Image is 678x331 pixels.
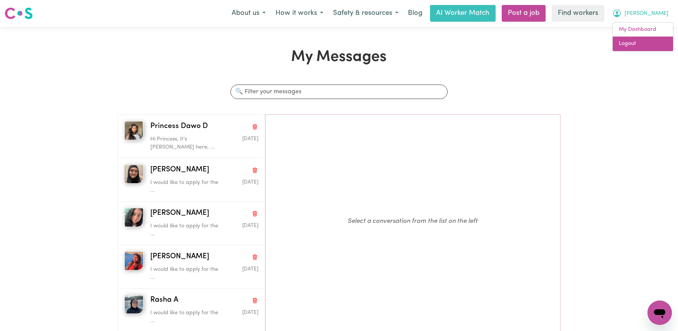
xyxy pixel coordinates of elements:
img: Careseekers logo [5,6,33,20]
p: I would like to apply for the ... [150,179,222,195]
span: Princess Dawo D [150,121,208,132]
img: Lyn A [124,165,143,184]
button: Princess Dawo DPrincess Dawo DDelete conversationHi Princess, It's [PERSON_NAME] here, ...Message... [118,115,265,158]
input: 🔍 Filter your messages [230,85,447,99]
p: I would like to apply for the ... [150,222,222,238]
span: Message sent on August 4, 2025 [242,136,258,141]
a: Logout [613,37,673,51]
img: Ericka M [124,208,143,227]
button: My Account [607,5,673,21]
img: Princess Dawo D [124,121,143,140]
a: AI Worker Match [430,5,496,22]
img: Anika R [124,251,143,270]
span: [PERSON_NAME] [150,251,209,262]
span: Message sent on June 4, 2025 [242,310,258,315]
button: Delete conversation [251,208,258,218]
p: I would like to apply for the ... [150,265,222,282]
p: I would like to apply for the ... [150,309,222,325]
button: Anika R[PERSON_NAME]Delete conversationI would like to apply for the ...Message sent on June 6, 2025 [118,245,265,288]
a: Post a job [502,5,546,22]
button: Delete conversation [251,295,258,305]
button: How it works [271,5,328,21]
img: Rasha A [124,295,143,314]
span: Message sent on August 4, 2025 [242,180,258,185]
button: About us [227,5,271,21]
a: Find workers [552,5,604,22]
button: Delete conversation [251,252,258,262]
em: Select a conversation from the list on the left [348,218,478,224]
button: Delete conversation [251,122,258,131]
button: Delete conversation [251,165,258,175]
div: My Account [612,22,673,51]
span: Message sent on August 2, 2025 [242,223,258,228]
a: My Dashboard [613,22,673,37]
span: Rasha A [150,295,178,306]
a: Careseekers logo [5,5,33,22]
button: Lyn A[PERSON_NAME]Delete conversationI would like to apply for the ...Message sent on August 4, 2025 [118,158,265,201]
button: Ericka M[PERSON_NAME]Delete conversationI would like to apply for the ...Message sent on August 2... [118,201,265,245]
iframe: Button to launch messaging window [647,301,672,325]
p: Hi Princess, It's [PERSON_NAME] here, ... [150,135,222,152]
span: [PERSON_NAME] [150,208,209,219]
span: [PERSON_NAME] [625,10,668,18]
span: [PERSON_NAME] [150,165,209,176]
button: Safety & resources [328,5,403,21]
span: Message sent on June 6, 2025 [242,267,258,272]
a: Blog [403,5,427,22]
h1: My Messages [118,48,560,66]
